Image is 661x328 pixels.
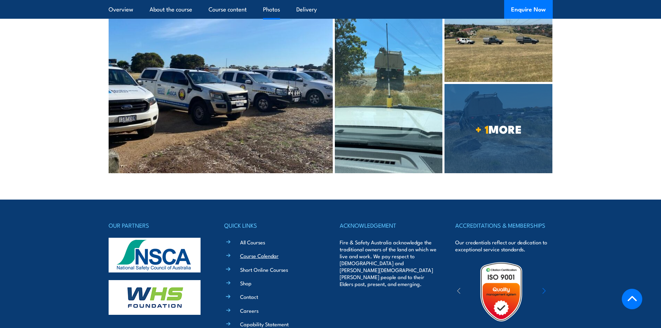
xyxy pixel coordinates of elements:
[444,124,552,134] span: MORE
[455,220,552,230] h4: ACCREDITATIONS & MEMBERSHIPS
[471,261,532,322] img: Untitled design (19)
[240,293,258,300] a: Contact
[240,279,252,287] a: Shop
[224,220,321,230] h4: QUICK LINKS
[475,120,489,137] strong: + 1
[455,239,552,253] p: Our credentials reflect our dedication to exceptional service standards.
[340,220,437,230] h4: ACKNOWLEDGEMENT
[109,220,206,230] h4: OUR PARTNERS
[240,266,288,273] a: Short Online Courses
[240,320,289,328] a: Capability Statement
[240,252,279,259] a: Course Calendar
[532,280,592,304] img: ewpa-logo
[109,238,201,272] img: nsca-logo-footer
[240,238,265,246] a: All Courses
[444,84,552,173] a: + 1MORE
[240,307,259,314] a: Careers
[109,280,201,315] img: whs-logo-footer
[340,239,437,287] p: Fire & Safety Australia acknowledge the traditional owners of the land on which we live and work....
